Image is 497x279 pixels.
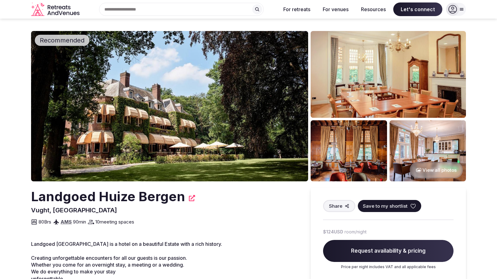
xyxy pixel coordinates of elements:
button: Resources [356,2,391,16]
img: Venue gallery photo [311,31,466,118]
span: Vught, [GEOGRAPHIC_DATA] [31,206,117,214]
span: We do everything to make your stay [31,268,116,275]
span: 80 Brs [39,219,51,225]
button: For retreats [278,2,315,16]
span: Creating unforgettable encounters for all our guests is our passion. [31,255,187,261]
span: Whether you come for an overnight stay, a meeting or a wedding. [31,262,184,268]
button: View all photos [410,162,463,178]
h2: Landgoed Huize Bergen [31,188,185,206]
span: Let's connect [393,2,442,16]
span: Recommended [37,36,87,45]
span: Save to my shortlist [363,203,408,209]
img: Venue cover photo [31,31,308,181]
svg: Retreats and Venues company logo [31,2,81,16]
span: Request availability & pricing [323,240,454,262]
a: AMS [61,219,72,225]
a: Visit the homepage [31,2,81,16]
span: $124 USD [323,229,343,235]
span: room/night [344,229,367,235]
button: Save to my shortlist [358,200,421,212]
img: Venue gallery photo [311,120,387,181]
span: 90 min [73,219,86,225]
button: For venues [318,2,353,16]
img: Venue gallery photo [390,120,466,181]
span: Landgoed [GEOGRAPHIC_DATA] is a hotel on a beautiful Estate with a rich history. [31,241,222,247]
p: Price per night includes VAT and all applicable fees [323,264,454,270]
span: Share [329,203,342,209]
div: Recommended [35,35,89,46]
span: 10 meeting spaces [95,219,134,225]
button: Share [323,200,355,212]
